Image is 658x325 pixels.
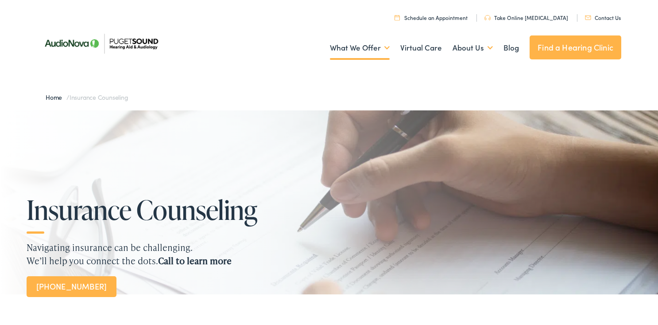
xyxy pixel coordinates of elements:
[395,14,468,21] a: Schedule an Appointment
[400,31,442,64] a: Virtual Care
[503,31,519,64] a: Blog
[484,15,491,20] img: utility icon
[395,15,400,20] img: utility icon
[27,276,116,297] a: [PHONE_NUMBER]
[158,255,232,267] strong: Call to learn more
[585,16,591,20] img: utility icon
[330,31,390,64] a: What We Offer
[484,14,568,21] a: Take Online [MEDICAL_DATA]
[530,35,621,59] a: Find a Hearing Clinic
[585,14,621,21] a: Contact Us
[453,31,493,64] a: About Us
[70,93,128,102] span: Insurance Counseling
[46,93,128,102] span: /
[46,93,66,102] a: Home
[27,195,275,224] h1: Insurance Counseling
[27,241,631,267] p: Navigating insurance can be challenging. We’ll help you connect the dots.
